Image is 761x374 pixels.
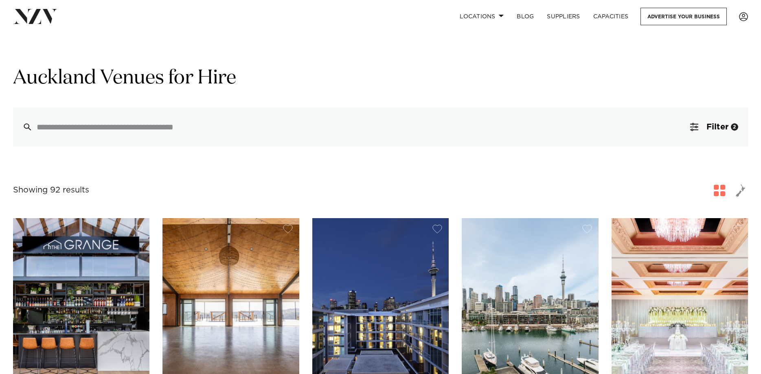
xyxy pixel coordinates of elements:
span: Filter [706,123,728,131]
a: Locations [453,8,510,25]
button: Filter2 [680,107,748,147]
a: BLOG [510,8,540,25]
a: Advertise your business [640,8,727,25]
h1: Auckland Venues for Hire [13,66,748,91]
a: SUPPLIERS [540,8,586,25]
div: Showing 92 results [13,184,89,197]
a: Capacities [587,8,635,25]
img: nzv-logo.png [13,9,57,24]
div: 2 [731,123,738,131]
